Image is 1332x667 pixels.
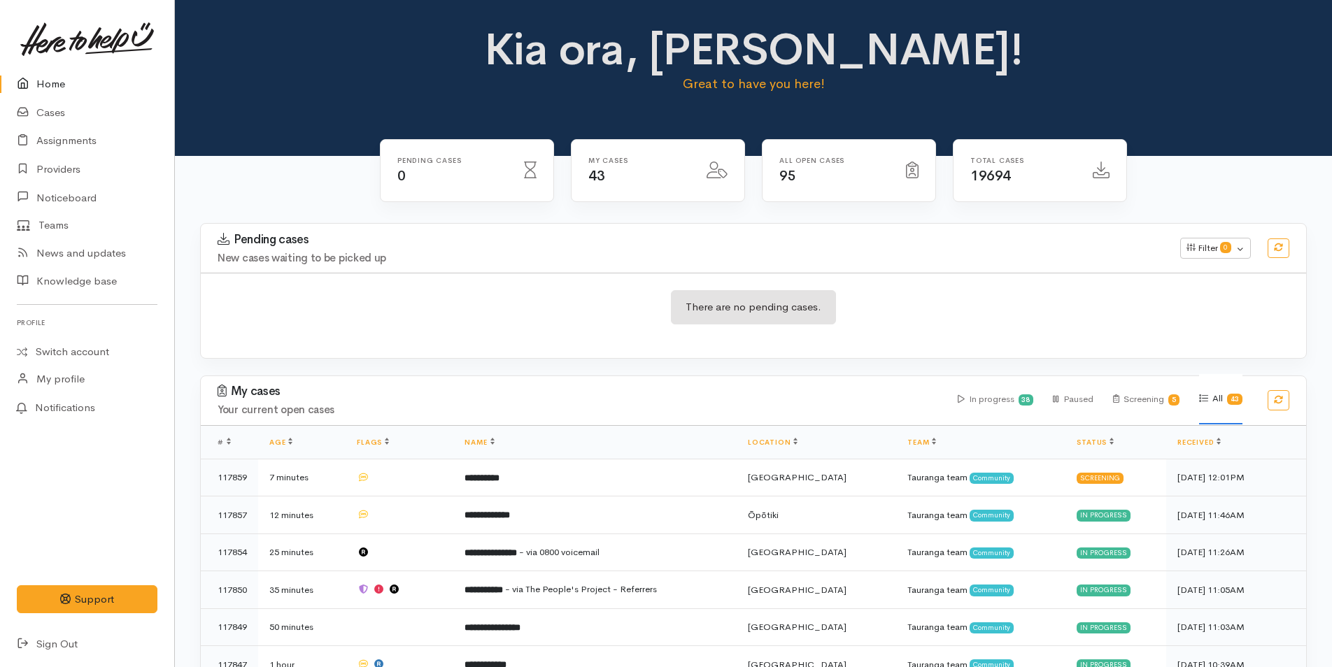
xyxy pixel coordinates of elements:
[1113,375,1180,424] div: Screening
[481,25,1026,74] h1: Kia ora, [PERSON_NAME]!
[896,608,1065,646] td: Tauranga team
[748,621,846,633] span: [GEOGRAPHIC_DATA]
[218,385,941,399] h3: My cases
[201,533,258,571] td: 117854
[779,167,795,185] span: 95
[896,533,1065,571] td: Tauranga team
[671,290,836,324] div: There are no pending cases.
[1166,496,1306,534] td: [DATE] 11:46AM
[748,509,779,521] span: Ōpōtiki
[1231,394,1239,403] b: 43
[17,585,157,614] button: Support
[748,584,846,596] span: [GEOGRAPHIC_DATA]
[896,496,1065,534] td: Tauranga team
[1021,395,1030,404] b: 38
[1220,242,1231,253] span: 0
[970,157,1076,164] h6: Total cases
[896,571,1065,609] td: Tauranga team
[1077,438,1114,447] a: Status
[970,584,1014,596] span: Community
[201,608,258,646] td: 117849
[258,608,346,646] td: 50 minutes
[896,459,1065,496] td: Tauranga team
[748,546,846,558] span: [GEOGRAPHIC_DATA]
[1177,438,1221,447] a: Received
[218,438,231,447] span: #
[519,546,600,558] span: - via 0800 voicemail
[1077,510,1131,521] div: In progress
[1166,459,1306,496] td: [DATE] 12:01PM
[1077,547,1131,559] div: In progress
[588,167,604,185] span: 43
[1077,622,1131,633] div: In progress
[218,233,1163,247] h3: Pending cases
[970,473,1014,484] span: Community
[1166,571,1306,609] td: [DATE] 11:05AM
[1166,533,1306,571] td: [DATE] 11:26AM
[779,157,889,164] h6: All Open cases
[357,438,389,447] a: Flags
[1199,374,1242,424] div: All
[465,438,494,447] a: Name
[481,74,1026,94] p: Great to have you here!
[970,547,1014,559] span: Community
[269,438,292,447] a: Age
[588,157,690,164] h6: My cases
[1180,238,1251,259] button: Filter0
[258,571,346,609] td: 35 minutes
[201,496,258,534] td: 117857
[748,438,798,447] a: Location
[1166,608,1306,646] td: [DATE] 11:03AM
[218,404,941,416] h4: Your current open cases
[970,510,1014,521] span: Community
[258,496,346,534] td: 12 minutes
[1077,584,1131,596] div: In progress
[970,622,1014,633] span: Community
[258,459,346,496] td: 7 minutes
[907,438,936,447] a: Team
[218,252,1163,264] h4: New cases waiting to be picked up
[748,471,846,483] span: [GEOGRAPHIC_DATA]
[201,459,258,496] td: 117859
[1077,473,1124,484] div: Screening
[970,167,1011,185] span: 19694
[1172,395,1176,404] b: 5
[505,583,657,595] span: - via The People's Project - Referrers
[397,157,507,164] h6: Pending cases
[1053,375,1093,424] div: Paused
[258,533,346,571] td: 25 minutes
[17,313,157,332] h6: Profile
[397,167,406,185] span: 0
[958,375,1034,424] div: In progress
[201,571,258,609] td: 117850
